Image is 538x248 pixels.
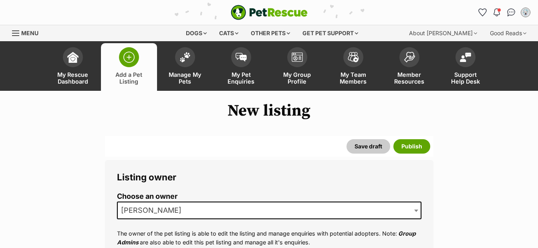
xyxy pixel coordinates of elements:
a: Add a Pet Listing [101,43,157,91]
span: Support Help Desk [447,71,484,85]
span: Listing owner [117,172,176,182]
button: Notifications [490,6,503,19]
span: Add a Pet Listing [111,71,147,85]
a: Member Resources [381,43,437,91]
button: Publish [393,139,430,154]
a: My Team Members [325,43,381,91]
img: dashboard-icon-eb2f2d2d3e046f16d808141f083e7271f6b2e854fb5c12c21221c1fb7104beca.svg [67,52,79,63]
span: My Team Members [335,71,371,85]
img: add-pet-listing-icon-0afa8454b4691262ce3f59096e99ab1cd57d4a30225e0717b998d2c9b9846f56.svg [123,52,135,63]
em: Group Admins [117,230,416,245]
img: group-profile-icon-3fa3cf56718a62981997c0bc7e787c4b2cf8bcc04b72c1350f741eb67cf2f40e.svg [292,52,303,62]
ul: Account quick links [476,6,532,19]
a: My Rescue Dashboard [45,43,101,91]
a: My Pet Enquiries [213,43,269,91]
img: chat-41dd97257d64d25036548639549fe6c8038ab92f7586957e7f3b1b290dea8141.svg [507,8,516,16]
a: My Group Profile [269,43,325,91]
img: Bree Hodge profile pic [522,8,530,16]
span: Menu [21,30,38,36]
img: help-desk-icon-fdf02630f3aa405de69fd3d07c3f3aa587a6932b1a1747fa1d2bba05be0121f9.svg [460,52,471,62]
img: notifications-46538b983faf8c2785f20acdc204bb7945ddae34d4c08c2a6579f10ce5e182be.svg [494,8,500,16]
img: manage-my-pets-icon-02211641906a0b7f246fdf0571729dbe1e7629f14944591b6c1af311fb30b64b.svg [179,52,191,62]
span: My Group Profile [279,71,315,85]
span: Bree Hodge [118,205,189,216]
div: Other pets [245,25,296,41]
span: My Rescue Dashboard [55,71,91,85]
div: Dogs [180,25,212,41]
span: Bree Hodge [117,202,421,219]
label: Choose an owner [117,192,421,201]
a: Menu [12,25,44,40]
div: Good Reads [484,25,532,41]
button: My account [519,6,532,19]
span: Manage My Pets [167,71,203,85]
a: PetRescue [231,5,308,20]
button: Save draft [347,139,390,154]
img: pet-enquiries-icon-7e3ad2cf08bfb03b45e93fb7055b45f3efa6380592205ae92323e6603595dc1f.svg [236,53,247,62]
span: Member Resources [391,71,427,85]
img: member-resources-icon-8e73f808a243e03378d46382f2149f9095a855e16c252ad45f914b54edf8863c.svg [404,52,415,62]
p: The owner of the pet listing is able to edit the listing and manage enquiries with potential adop... [117,229,421,246]
a: Manage My Pets [157,43,213,91]
a: Favourites [476,6,489,19]
a: Conversations [505,6,518,19]
a: Support Help Desk [437,43,494,91]
div: Cats [214,25,244,41]
img: team-members-icon-5396bd8760b3fe7c0b43da4ab00e1e3bb1a5d9ba89233759b79545d2d3fc5d0d.svg [348,52,359,62]
span: My Pet Enquiries [223,71,259,85]
img: logo-e224e6f780fb5917bec1dbf3a21bbac754714ae5b6737aabdf751b685950b380.svg [231,5,308,20]
div: About [PERSON_NAME] [403,25,483,41]
div: Get pet support [297,25,364,41]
